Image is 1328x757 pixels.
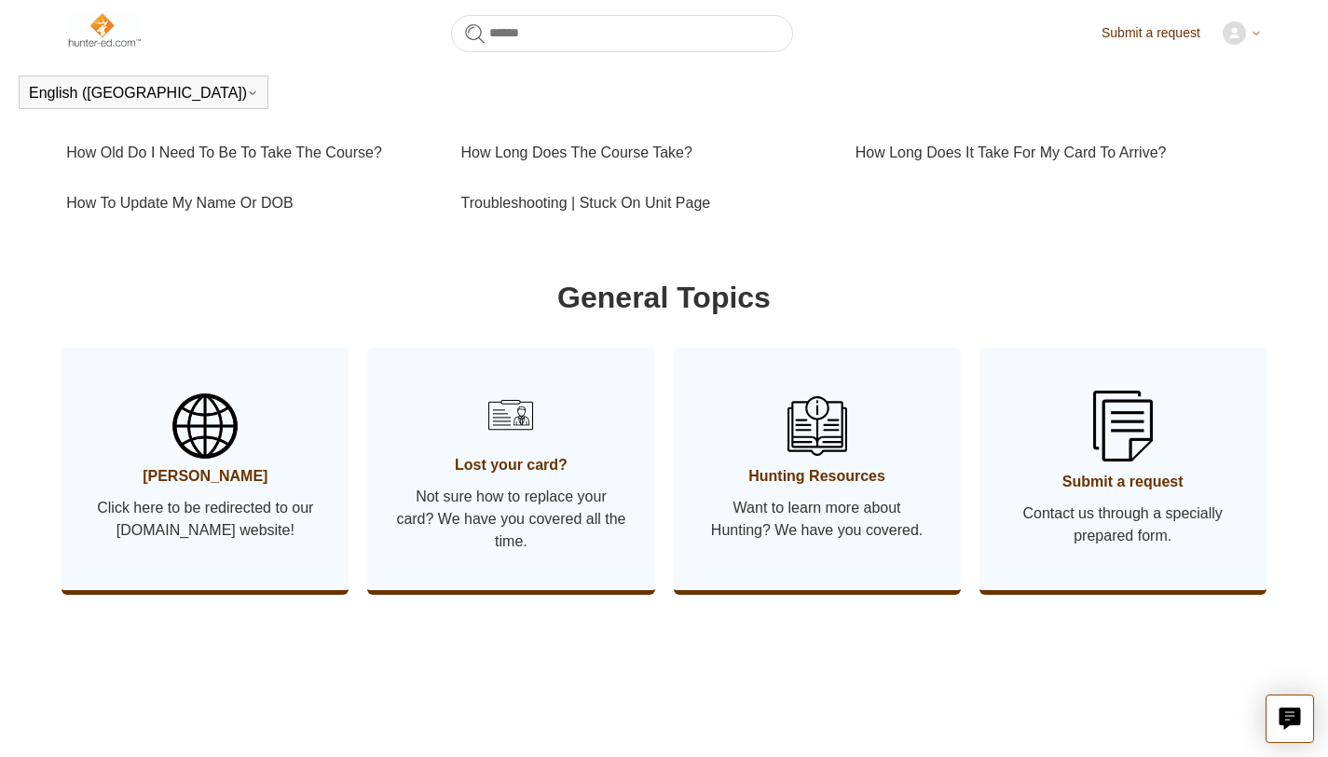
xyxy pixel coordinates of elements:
[62,348,349,590] a: [PERSON_NAME] Click here to be redirected to our [DOMAIN_NAME] website!
[460,178,827,228] a: Troubleshooting | Stuck On Unit Page
[66,11,142,48] img: Hunter-Ed Help Center home page
[66,275,1262,320] h1: General Topics
[1102,23,1219,43] a: Submit a request
[451,15,793,52] input: Search
[89,497,321,542] span: Click here to be redirected to our [DOMAIN_NAME] website!
[395,486,626,553] span: Not sure how to replace your card? We have you covered all the time.
[1007,502,1239,547] span: Contact us through a specially prepared form.
[89,465,321,488] span: [PERSON_NAME]
[787,396,847,456] img: 01HZPCYSN9AJKKHAEXNV8VQ106
[702,497,933,542] span: Want to learn more about Hunting? We have you covered.
[66,178,432,228] a: How To Update My Name Or DOB
[1266,695,1314,743] button: Live chat
[29,85,258,102] button: English ([GEOGRAPHIC_DATA])
[172,393,238,459] img: 01HZPCYSBW5AHTQ31RY2D2VRJS
[395,454,626,476] span: Lost your card?
[674,348,961,590] a: Hunting Resources Want to learn more about Hunting? We have you covered.
[1093,391,1153,462] img: 01HZPCYSSKB2GCFG1V3YA1JVB9
[1007,471,1239,493] span: Submit a request
[66,128,432,178] a: How Old Do I Need To Be To Take The Course?
[702,465,933,488] span: Hunting Resources
[856,128,1250,178] a: How Long Does It Take For My Card To Arrive?
[367,348,654,590] a: Lost your card? Not sure how to replace your card? We have you covered all the time.
[460,128,827,178] a: How Long Does The Course Take?
[481,385,541,445] img: 01HZPCYSH6ZB6VTWVB6HCD0F6B
[979,348,1266,590] a: Submit a request Contact us through a specially prepared form.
